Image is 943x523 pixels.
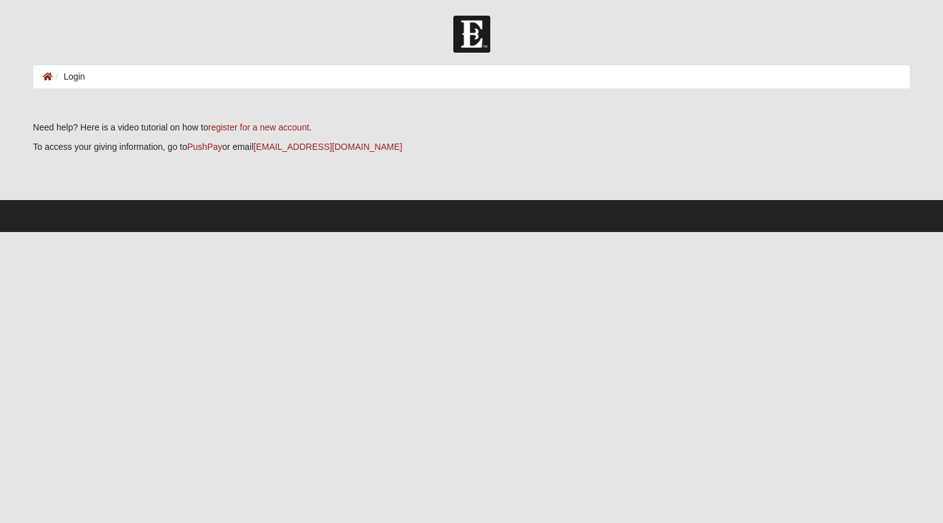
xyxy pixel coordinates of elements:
a: PushPay [187,142,223,152]
p: To access your giving information, go to or email [33,140,910,154]
li: Login [53,70,85,83]
a: [EMAIL_ADDRESS][DOMAIN_NAME] [253,142,402,152]
img: Church of Eleven22 Logo [453,16,490,53]
a: register for a new account [208,122,309,132]
p: Need help? Here is a video tutorial on how to . [33,121,910,134]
